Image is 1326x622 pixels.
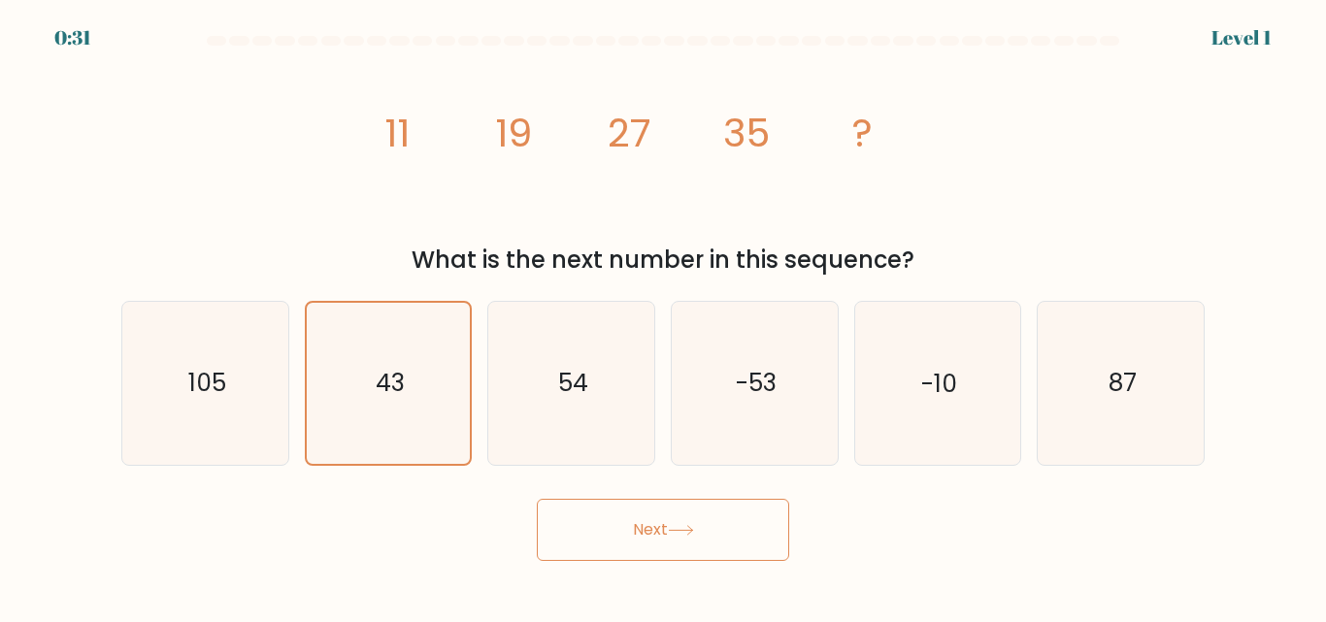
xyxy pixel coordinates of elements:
[384,106,410,160] tspan: 11
[187,367,225,401] text: 105
[853,106,874,160] tspan: ?
[495,106,532,160] tspan: 19
[537,499,789,561] button: Next
[54,23,91,52] div: 0:31
[133,243,1193,278] div: What is the next number in this sequence?
[1211,23,1272,52] div: Level 1
[736,367,777,401] text: -53
[609,106,652,160] tspan: 27
[723,106,770,160] tspan: 35
[921,367,957,401] text: -10
[558,367,588,401] text: 54
[1109,367,1137,401] text: 87
[376,367,405,401] text: 43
